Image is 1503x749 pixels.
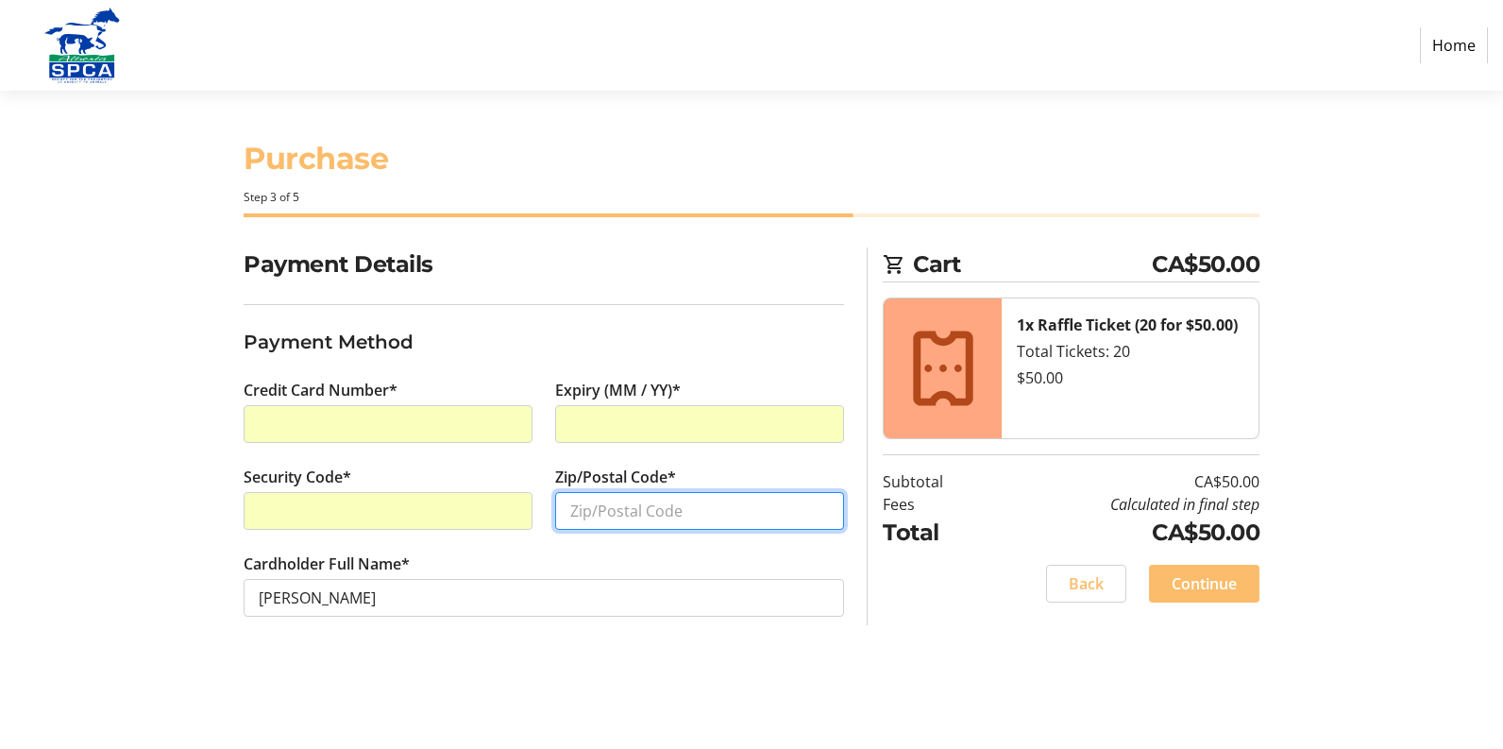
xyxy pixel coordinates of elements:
a: Home [1420,27,1488,63]
img: Alberta SPCA's Logo [15,8,149,83]
label: Cardholder Full Name* [244,553,410,575]
td: CA$50.00 [991,470,1259,493]
button: Back [1046,565,1126,603]
h1: Purchase [244,136,1259,181]
label: Security Code* [244,466,351,488]
strong: 1x Raffle Ticket (20 for $50.00) [1017,315,1238,335]
label: Credit Card Number* [244,379,397,401]
iframe: Secure expiration date input frame [570,413,829,435]
div: Total Tickets: 20 [1017,340,1243,363]
iframe: Secure card number input frame [259,413,517,435]
input: Zip/Postal Code [555,492,844,530]
span: Cart [913,247,1152,281]
span: CA$50.00 [1152,247,1259,281]
div: $50.00 [1017,366,1243,389]
label: Zip/Postal Code* [555,466,676,488]
label: Expiry (MM / YY)* [555,379,681,401]
h2: Payment Details [244,247,844,281]
td: CA$50.00 [991,516,1259,550]
input: Card Holder Name [244,579,844,617]
td: Subtotal [883,470,991,493]
span: Continue [1172,572,1237,595]
iframe: Secure CVC input frame [259,500,517,522]
span: Back [1069,572,1104,595]
td: Calculated in final step [991,493,1259,516]
td: Fees [883,493,991,516]
h3: Payment Method [244,328,844,356]
div: Step 3 of 5 [244,189,1259,206]
td: Total [883,516,991,550]
button: Continue [1149,565,1259,603]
